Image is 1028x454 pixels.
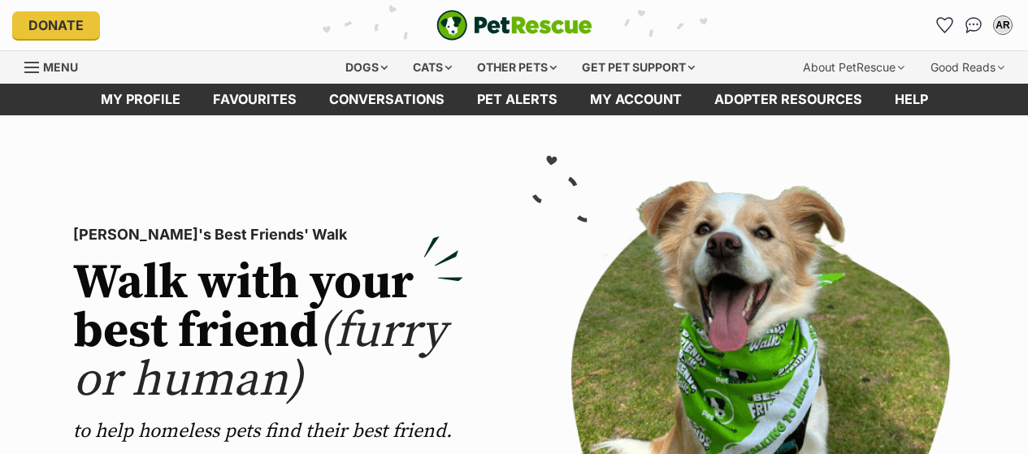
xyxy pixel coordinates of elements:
[313,84,461,115] a: conversations
[334,51,399,84] div: Dogs
[73,418,463,444] p: to help homeless pets find their best friend.
[24,51,89,80] a: Menu
[436,10,592,41] img: logo-e224e6f780fb5917bec1dbf3a21bbac754714ae5b6737aabdf751b685950b380.svg
[85,84,197,115] a: My profile
[461,84,574,115] a: Pet alerts
[990,12,1016,38] button: My account
[878,84,944,115] a: Help
[792,51,916,84] div: About PetRescue
[12,11,100,39] a: Donate
[466,51,568,84] div: Other pets
[401,51,463,84] div: Cats
[995,17,1011,33] div: AR
[570,51,706,84] div: Get pet support
[931,12,957,38] a: Favourites
[965,17,982,33] img: chat-41dd97257d64d25036548639549fe6c8038ab92f7586957e7f3b1b290dea8141.svg
[73,259,463,405] h2: Walk with your best friend
[197,84,313,115] a: Favourites
[698,84,878,115] a: Adopter resources
[73,301,446,411] span: (furry or human)
[574,84,698,115] a: My account
[436,10,592,41] a: PetRescue
[919,51,1016,84] div: Good Reads
[931,12,1016,38] ul: Account quick links
[43,60,78,74] span: Menu
[961,12,987,38] a: Conversations
[73,223,463,246] p: [PERSON_NAME]'s Best Friends' Walk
